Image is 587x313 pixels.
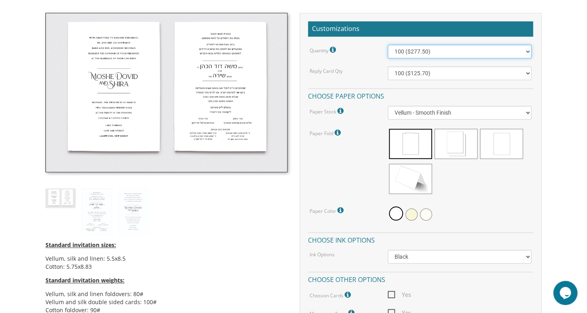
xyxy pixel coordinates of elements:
[45,263,287,271] li: Cotton: 5.75x8.83
[308,21,533,37] h2: Customizations
[310,45,338,55] label: Quantity
[45,241,116,249] span: Standard invitation sizes:
[45,298,287,306] li: Vellum and silk double sided cards: 100#
[310,251,335,258] label: Ink Options
[45,290,287,298] li: Vellum, silk and linen foldovers: 80#
[310,68,343,74] label: Reply Card Qty
[308,88,533,102] h4: Choose paper options
[308,272,533,286] h4: Choose other options
[308,232,533,246] h4: Choose ink options
[118,188,148,235] img: style3_eng.jpg
[310,128,343,138] label: Paper Fold
[45,188,76,208] img: style3_thumb.jpg
[45,255,287,263] li: Vellum, silk and linen: 5.5x8.5
[45,13,287,172] img: style3_thumb.jpg
[45,276,124,284] span: Standard invitation weights:
[310,106,345,116] label: Paper Stock
[553,281,579,305] iframe: chat widget
[310,290,353,300] label: Chosson Cards
[82,188,112,235] img: style3_heb.jpg
[310,205,345,216] label: Paper Color
[388,290,411,300] span: Yes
